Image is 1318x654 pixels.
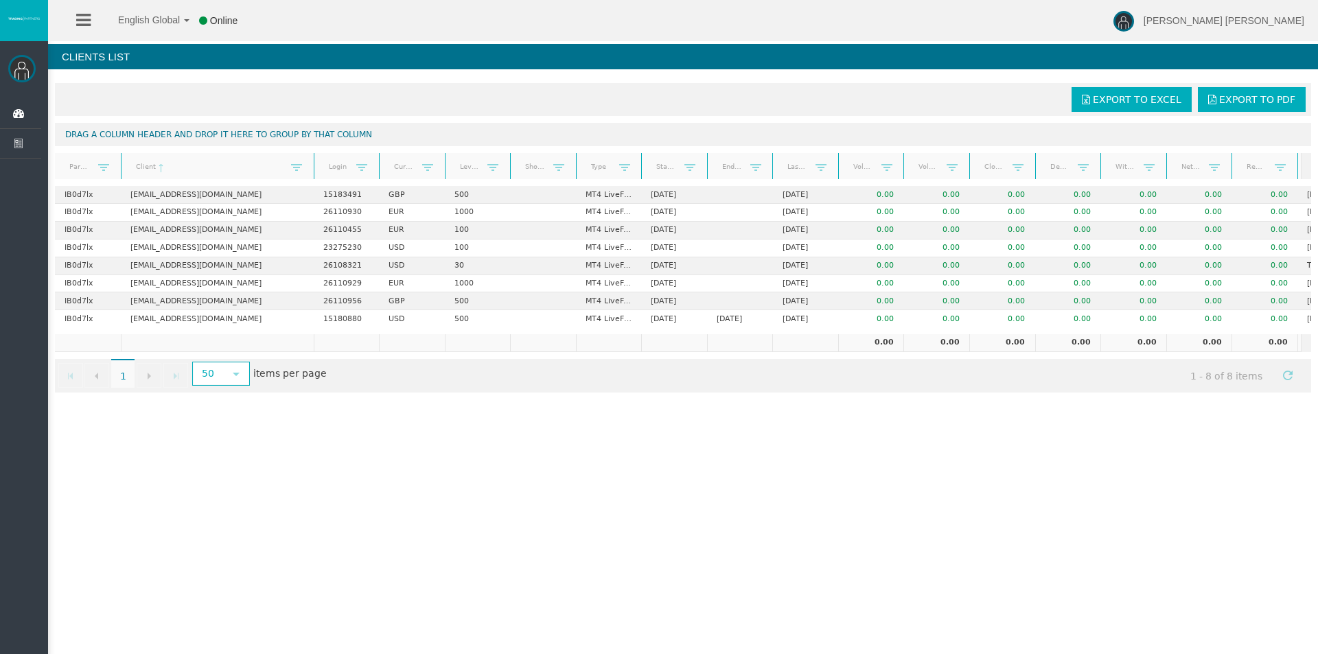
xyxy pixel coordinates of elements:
td: 0.00 [838,275,904,293]
td: IB0d7lx [55,257,121,275]
a: Export to Excel [1072,87,1192,112]
a: Go to the next page [137,363,161,388]
td: [EMAIL_ADDRESS][DOMAIN_NAME] [121,292,314,310]
td: 0.00 [838,204,904,222]
td: MT4 LiveFixedSpreadAccount [576,292,642,310]
td: 26108321 [314,257,380,275]
td: 100 [445,222,511,240]
td: 0.00 [1232,204,1297,222]
a: Client [127,157,291,176]
td: 0.00 [1166,257,1232,275]
span: 50 [194,363,223,384]
td: 0.00 [903,186,969,204]
td: 0.00 [1232,310,1297,327]
h4: Clients List [48,44,1318,69]
span: Online [210,15,238,26]
td: 0.00 [1166,240,1232,257]
td: 0.00 [1035,222,1101,240]
td: 26110930 [314,204,380,222]
span: Go to the first page [65,371,76,382]
span: English Global [100,14,180,25]
td: 0.00 [1166,292,1232,310]
a: Volume [844,158,881,176]
a: Volume lots [910,158,947,176]
td: 0.00 [1166,334,1232,352]
td: 0.00 [969,334,1035,352]
td: MT4 LiveFixedSpreadAccount [576,275,642,293]
td: [DATE] [641,186,707,204]
td: [EMAIL_ADDRESS][DOMAIN_NAME] [121,257,314,275]
td: 1000 [445,275,511,293]
span: Export to Excel [1093,94,1181,105]
a: Export to PDF [1198,87,1306,112]
a: Leverage [451,158,487,176]
td: 0.00 [1232,275,1297,293]
td: [DATE] [641,310,707,327]
td: 0.00 [1166,186,1232,204]
td: 0.00 [838,334,904,352]
a: Real equity [1238,158,1275,176]
td: IB0d7lx [55,222,121,240]
td: 0.00 [1100,222,1166,240]
a: Go to the first page [58,363,83,388]
span: 1 [111,359,135,388]
span: [PERSON_NAME] [PERSON_NAME] [1144,15,1304,26]
td: 0.00 [969,204,1035,222]
td: 0.00 [903,204,969,222]
td: 0.00 [969,222,1035,240]
td: 0.00 [1100,310,1166,327]
td: USD [379,257,445,275]
td: 0.00 [838,240,904,257]
td: MT4 LiveFixedSpreadAccount [576,222,642,240]
td: 0.00 [1232,334,1297,352]
td: IB0d7lx [55,310,121,327]
td: 0.00 [838,257,904,275]
span: Export to PDF [1219,94,1295,105]
td: 0.00 [1035,257,1101,275]
span: Refresh [1282,370,1293,381]
td: 0.00 [1035,204,1101,222]
td: [DATE] [641,292,707,310]
td: [DATE] [772,257,838,275]
td: IB0d7lx [55,275,121,293]
a: Withdrawals [1107,158,1144,176]
td: MT4 LiveFloatingSpreadAccount [576,310,642,327]
a: Currency [385,158,421,176]
td: [DATE] [641,222,707,240]
td: IB0d7lx [55,240,121,257]
td: USD [379,310,445,327]
td: 15180880 [314,310,380,327]
td: 15183491 [314,186,380,204]
span: Go to the next page [143,371,154,382]
td: 26110929 [314,275,380,293]
a: Deposits [1041,158,1078,176]
td: [DATE] [772,186,838,204]
td: 1000 [445,204,511,222]
span: Go to the last page [170,371,181,382]
td: 0.00 [1100,240,1166,257]
td: 0.00 [1166,275,1232,293]
td: 0.00 [1035,186,1101,204]
td: [DATE] [772,222,838,240]
td: [DATE] [641,257,707,275]
td: [DATE] [641,275,707,293]
a: Refresh [1276,363,1299,386]
td: [DATE] [772,310,838,327]
td: EUR [379,204,445,222]
td: 26110455 [314,222,380,240]
td: 500 [445,186,511,204]
a: Short Code [517,158,553,176]
td: 0.00 [969,292,1035,310]
td: 0.00 [1100,186,1166,204]
span: select [231,369,242,379]
td: [EMAIL_ADDRESS][DOMAIN_NAME] [121,310,314,327]
img: logo.svg [7,16,41,21]
td: 0.00 [838,310,904,327]
td: 0.00 [1166,310,1232,327]
td: 0.00 [903,292,969,310]
td: 0.00 [838,186,904,204]
td: 100 [445,240,511,257]
td: 0.00 [838,292,904,310]
td: IB0d7lx [55,186,121,204]
td: 0.00 [1232,257,1297,275]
